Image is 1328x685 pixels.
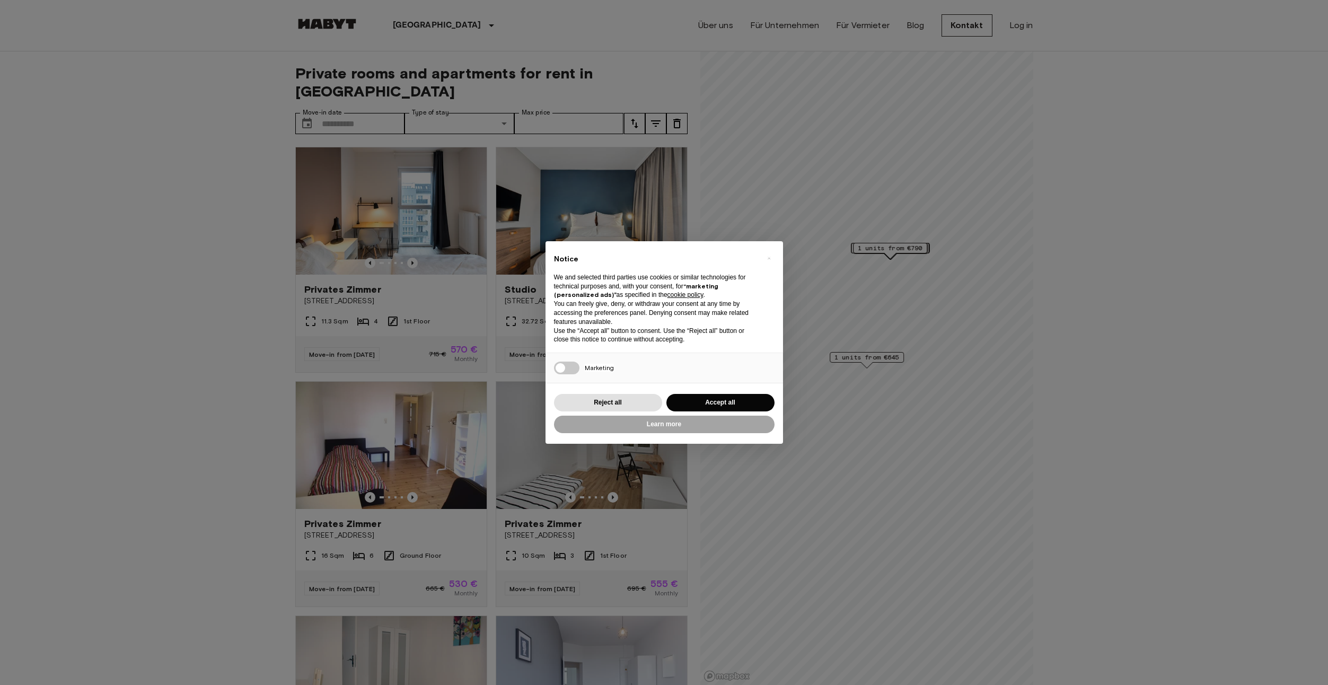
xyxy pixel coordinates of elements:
button: Accept all [666,394,775,411]
strong: “marketing (personalized ads)” [554,282,718,299]
a: cookie policy [667,291,703,298]
span: Marketing [585,364,614,372]
p: You can freely give, deny, or withdraw your consent at any time by accessing the preferences pane... [554,300,758,326]
span: × [767,252,771,265]
button: Reject all [554,394,662,411]
button: Learn more [554,416,775,433]
h2: Notice [554,254,758,265]
p: We and selected third parties use cookies or similar technologies for technical purposes and, wit... [554,273,758,300]
button: Close this notice [761,250,778,267]
p: Use the “Accept all” button to consent. Use the “Reject all” button or close this notice to conti... [554,327,758,345]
